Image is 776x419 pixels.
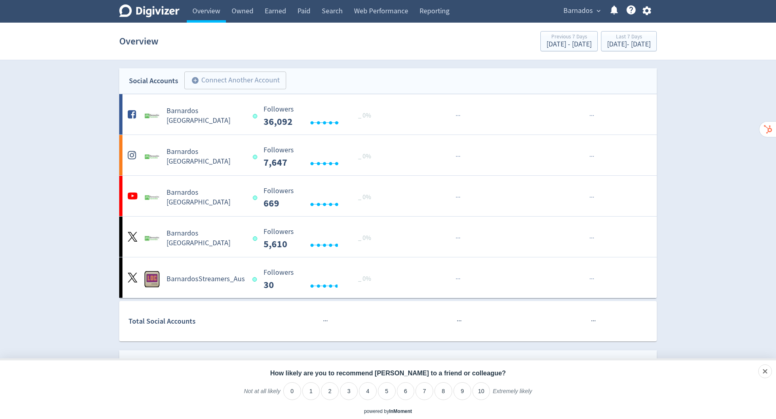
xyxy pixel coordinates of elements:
[167,147,245,166] h5: Barnardos [GEOGRAPHIC_DATA]
[253,277,259,282] span: Data last synced: 21 Aug 2025, 1:02am (AEST)
[457,233,459,243] span: ·
[458,316,460,326] span: ·
[459,274,460,284] span: ·
[364,408,412,415] div: powered by inmoment
[259,228,381,249] svg: Followers 5,610
[593,316,594,326] span: ·
[493,387,532,401] label: Extremely likely
[178,73,286,89] a: Connect Another Account
[591,152,593,162] span: ·
[119,94,657,135] a: Barnardos Australia undefinedBarnardos [GEOGRAPHIC_DATA] Followers 36,092 Followers 36,092 _ 0%··...
[129,357,259,369] div: Earned Media & Hashtags by Engagement
[607,41,651,48] div: [DATE] - [DATE]
[561,4,603,17] button: Barnados
[601,31,657,51] button: Last 7 Days[DATE]- [DATE]
[457,111,459,121] span: ·
[595,7,602,15] span: expand_more
[594,316,596,326] span: ·
[119,28,158,54] h1: Overview
[259,105,381,127] svg: Followers 36,092
[540,31,598,51] button: Previous 7 Days[DATE] - [DATE]
[457,192,459,202] span: ·
[144,189,160,206] img: Barnardos Australia undefined
[389,408,412,414] a: InMoment
[459,111,460,121] span: ·
[593,152,594,162] span: ·
[167,274,245,284] h5: BarnardosStreamers_Aus
[325,316,326,326] span: ·
[323,316,325,326] span: ·
[459,233,460,243] span: ·
[184,72,286,89] button: Connect Another Account
[144,230,160,246] img: Barnardos Australia undefined
[259,187,381,208] svg: Followers 669
[302,382,320,400] li: 1
[434,382,452,400] li: 8
[359,382,377,400] li: 4
[589,233,591,243] span: ·
[358,112,371,120] span: _ 0%
[591,316,593,326] span: ·
[455,111,457,121] span: ·
[593,233,594,243] span: ·
[144,149,160,165] img: Barnardos Australia undefined
[457,316,458,326] span: ·
[129,75,178,87] div: Social Accounts
[455,152,457,162] span: ·
[378,382,396,400] li: 5
[472,382,490,400] li: 10
[589,192,591,202] span: ·
[191,76,199,84] span: add_circle
[455,192,457,202] span: ·
[460,316,462,326] span: ·
[253,236,259,241] span: Data last synced: 21 Aug 2025, 3:02am (AEST)
[397,382,415,400] li: 6
[244,387,280,401] label: Not at all likely
[459,152,460,162] span: ·
[259,146,381,168] svg: Followers 7,647
[589,152,591,162] span: ·
[340,382,358,400] li: 3
[358,234,371,242] span: _ 0%
[591,192,593,202] span: ·
[591,233,593,243] span: ·
[453,382,471,400] li: 9
[321,382,339,400] li: 2
[119,176,657,216] a: Barnardos Australia undefinedBarnardos [GEOGRAPHIC_DATA] Followers 669 Followers 669 _ 0%······
[253,196,259,200] span: Data last synced: 21 Aug 2025, 7:01am (AEST)
[167,188,245,207] h5: Barnardos [GEOGRAPHIC_DATA]
[607,34,651,41] div: Last 7 Days
[591,274,593,284] span: ·
[358,193,371,201] span: _ 0%
[358,275,371,283] span: _ 0%
[593,274,594,284] span: ·
[455,233,457,243] span: ·
[326,316,328,326] span: ·
[457,274,459,284] span: ·
[253,155,259,159] span: Data last synced: 21 Aug 2025, 7:01am (AEST)
[546,41,592,48] div: [DATE] - [DATE]
[563,4,593,17] span: Barnados
[593,192,594,202] span: ·
[593,111,594,121] span: ·
[259,269,381,290] svg: Followers 30
[167,106,245,126] h5: Barnardos [GEOGRAPHIC_DATA]
[415,382,433,400] li: 7
[119,217,657,257] a: Barnardos Australia undefinedBarnardos [GEOGRAPHIC_DATA] Followers 5,610 Followers 5,610 _ 0%······
[119,135,657,175] a: Barnardos Australia undefinedBarnardos [GEOGRAPHIC_DATA] Followers 7,647 Followers 7,647 _ 0%······
[758,364,772,378] div: Close survey
[589,274,591,284] span: ·
[589,111,591,121] span: ·
[144,108,160,124] img: Barnardos Australia undefined
[119,257,657,298] a: BarnardosStreamers_Aus undefinedBarnardosStreamers_Aus Followers 30 Followers 30 _ 0%······
[129,316,257,327] div: Total Social Accounts
[455,274,457,284] span: ·
[283,382,301,400] li: 0
[144,271,160,287] img: BarnardosStreamers_Aus undefined
[253,114,259,118] span: Data last synced: 21 Aug 2025, 7:01am (AEST)
[591,111,593,121] span: ·
[457,152,459,162] span: ·
[167,229,245,248] h5: Barnardos [GEOGRAPHIC_DATA]
[459,192,460,202] span: ·
[546,34,592,41] div: Previous 7 Days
